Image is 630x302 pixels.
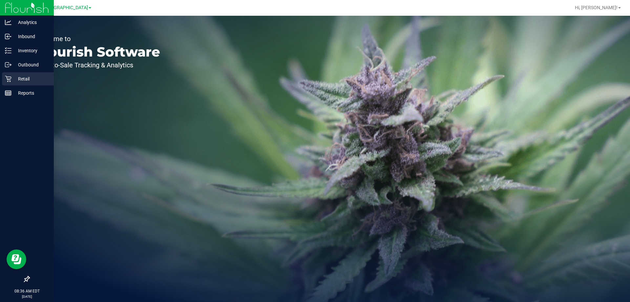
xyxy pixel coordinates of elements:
[11,75,51,83] p: Retail
[35,62,160,68] p: Seed-to-Sale Tracking & Analytics
[11,33,51,40] p: Inbound
[43,5,88,11] span: [GEOGRAPHIC_DATA]
[5,76,11,82] inline-svg: Retail
[575,5,618,10] span: Hi, [PERSON_NAME]!
[5,90,11,96] inline-svg: Reports
[35,45,160,58] p: Flourish Software
[5,19,11,26] inline-svg: Analytics
[3,294,51,299] p: [DATE]
[11,89,51,97] p: Reports
[5,33,11,40] inline-svg: Inbound
[11,18,51,26] p: Analytics
[11,47,51,55] p: Inventory
[3,288,51,294] p: 08:36 AM EDT
[35,35,160,42] p: Welcome to
[5,47,11,54] inline-svg: Inventory
[11,61,51,69] p: Outbound
[5,61,11,68] inline-svg: Outbound
[7,249,26,269] iframe: Resource center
